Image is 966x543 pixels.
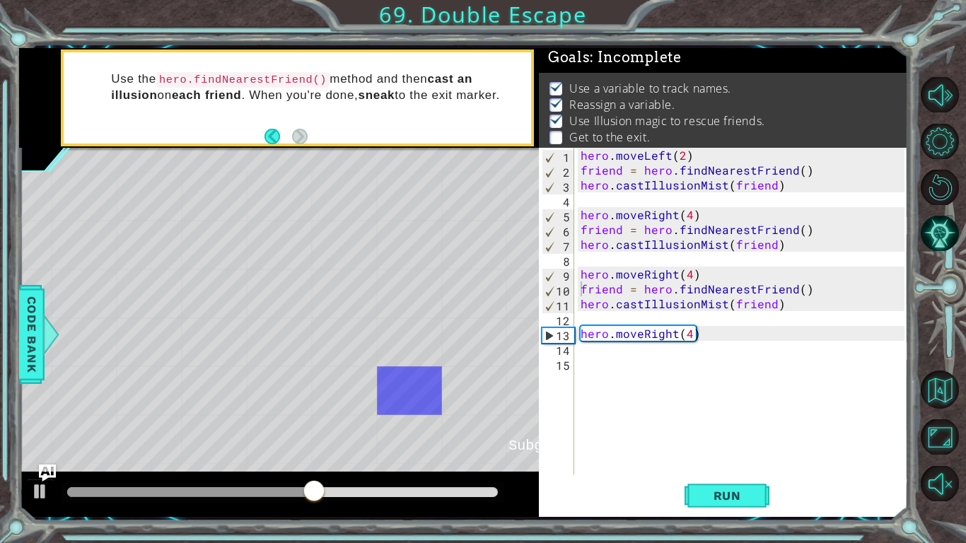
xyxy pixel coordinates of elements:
div: 9 [542,269,574,284]
p: Use the method and then on . When you're done, to the exit marker. [111,71,520,103]
div: Subgoal [508,439,568,453]
div: 15 [542,358,574,373]
span: : Incomplete [590,49,681,66]
button: Level Options [921,124,959,159]
strong: sneak [359,88,395,102]
div: 6 [542,224,574,239]
button: Next [292,129,308,144]
button: Restart Level [921,170,959,205]
span: G [143,380,156,402]
button: Disable Screen Reader Mode [921,77,959,112]
span: Goals [548,49,682,66]
button: Back to Map [921,370,959,409]
code: hero.findNearestFriend() [156,72,330,88]
a: Back to Map [923,366,966,414]
span: @ [403,380,416,402]
img: Check mark for checkbox [549,97,564,108]
p: Use Illusion magic to rescue friends. [569,113,764,129]
button: Ctrl + P: Play [26,479,54,508]
div: 14 [542,343,574,358]
span: Run [699,489,755,503]
span: Code Bank [21,291,43,377]
p: Reassign a variable. [569,97,675,112]
img: Check mark for checkbox [549,113,564,124]
button: AI Hint [921,216,959,251]
div: 8 [542,254,574,269]
p: Get to the exit. [569,129,650,145]
div: 13 [542,328,574,343]
div: 7 [542,239,574,254]
strong: each friend [172,88,242,102]
p: Use а variable to track names. [569,81,731,96]
div: 1 [542,150,574,165]
button: Ask AI [39,465,56,481]
img: Check mark for checkbox [549,81,564,92]
div: 2 [542,165,574,180]
div: 11 [542,298,574,313]
span: $ [273,185,286,206]
button: Unmute [921,466,959,501]
button: Shift+Enter: Run current code. [685,477,769,514]
div: 10 [542,284,574,298]
button: Maximize Browser [921,419,959,455]
div: 3 [542,180,574,194]
div: 5 [542,209,574,224]
div: 4 [542,194,574,209]
button: Back [264,129,292,144]
div: 12 [542,313,574,328]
